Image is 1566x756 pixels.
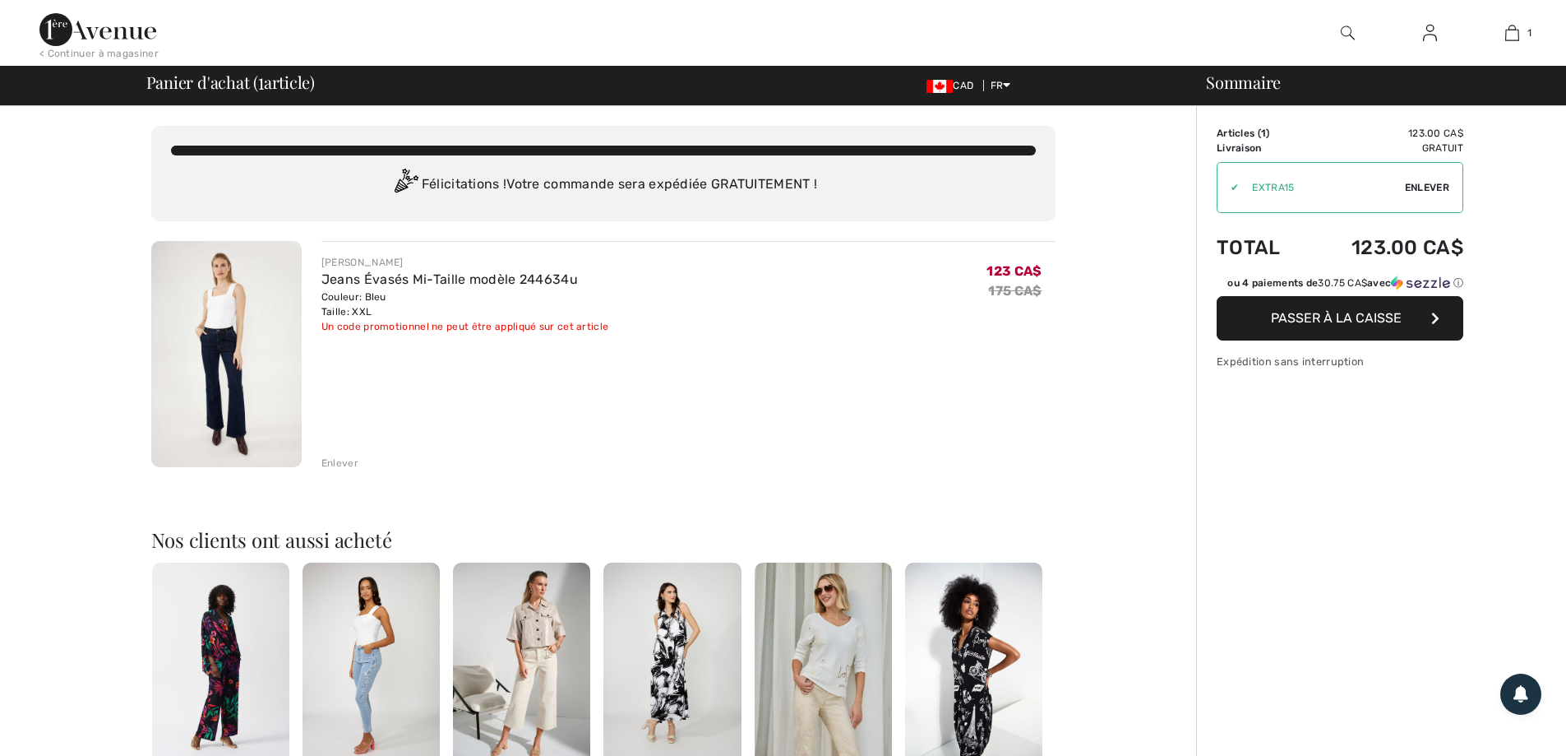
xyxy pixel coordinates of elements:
span: CAD [926,80,980,91]
span: 1 [1261,128,1266,139]
button: Passer à la caisse [1217,296,1463,341]
span: 1 [1527,26,1531,40]
span: FR [991,80,1011,91]
h2: Nos clients ont aussi acheté [151,530,1056,550]
span: 123 CA$ [986,263,1042,279]
div: Un code promotionnel ne peut être appliqué sur cet article [321,319,608,334]
img: Jeans Évasés Mi-Taille modèle 244634u [151,241,302,467]
a: 1 [1471,23,1552,43]
td: Gratuit [1306,141,1463,155]
td: 123.00 CA$ [1306,126,1463,141]
div: ou 4 paiements de30.75 CA$avecSezzle Cliquez pour en savoir plus sur Sezzle [1217,276,1463,296]
input: Code promo [1239,163,1405,212]
div: Expédition sans interruption [1217,354,1463,369]
td: Total [1217,220,1306,276]
a: Jeans Évasés Mi-Taille modèle 244634u [321,271,578,287]
div: Sommaire [1186,74,1556,90]
img: Congratulation2.svg [389,169,422,202]
span: 1 [258,70,264,91]
td: Articles ( ) [1217,126,1306,141]
div: Couleur: Bleu Taille: XXL [321,290,608,319]
img: Canadian Dollar [926,80,953,93]
div: Enlever [321,456,358,471]
span: 30.75 CA$ [1318,277,1367,289]
div: ou 4 paiements de avec [1227,276,1463,290]
div: [PERSON_NAME] [321,255,608,270]
img: recherche [1341,23,1355,43]
td: Livraison [1217,141,1306,155]
div: < Continuer à magasiner [39,46,159,61]
img: Sezzle [1391,276,1450,290]
s: 175 CA$ [988,283,1042,299]
div: ✔ [1217,180,1239,195]
div: Félicitations ! Votre commande sera expédiée GRATUITEMENT ! [171,169,1036,202]
img: 1ère Avenue [39,13,156,46]
span: Enlever [1405,180,1449,195]
img: Mon panier [1505,23,1519,43]
span: Passer à la caisse [1271,310,1402,326]
span: Panier d'achat ( article) [146,74,316,90]
a: Se connecter [1410,23,1450,44]
img: Mes infos [1423,23,1437,43]
td: 123.00 CA$ [1306,220,1463,276]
